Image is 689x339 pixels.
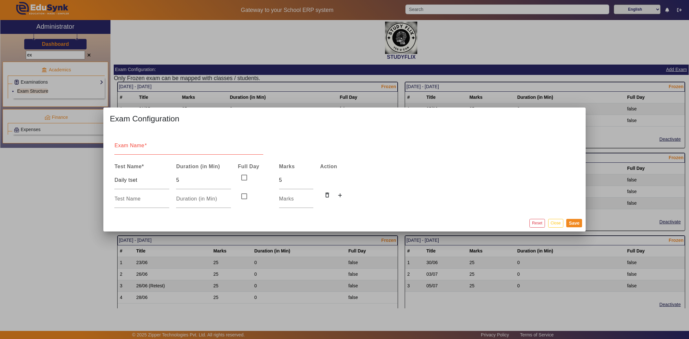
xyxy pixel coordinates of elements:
h3: Exam Configuration [103,108,586,130]
th: Full Day [235,162,276,171]
th: Action [317,162,358,171]
input: Marks [279,195,313,203]
input: Duration (in Min) [176,195,231,203]
input: Test Name [114,195,169,203]
th: Test Name [111,162,173,171]
button: Save [566,219,582,227]
mat-icon: delete_outline [324,192,330,198]
input: Duration (in Min) [176,176,231,184]
th: Duration (in Min) [173,162,235,171]
button: Close [548,219,563,228]
button: Reset [529,219,545,228]
input: Test Name [114,176,169,184]
mat-label: Exam Name [114,143,144,148]
input: Marks [279,176,313,184]
th: Marks [276,162,317,171]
